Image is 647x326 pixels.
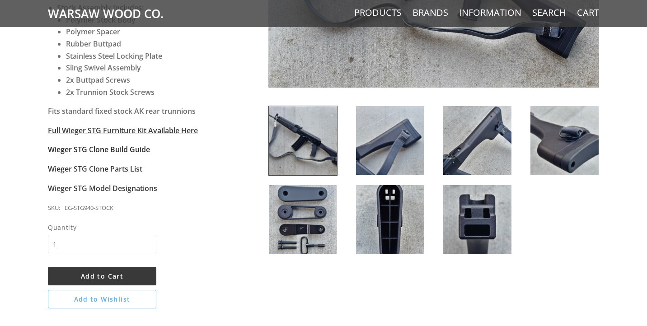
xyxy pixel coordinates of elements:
[48,203,60,213] div: SKU:
[269,106,337,175] img: Wieger STG-940 Reproduction Polymer Stock
[530,106,599,175] img: Wieger STG-940 Reproduction Polymer Stock
[65,203,113,213] div: EG-STG940-STOCK
[48,183,157,193] a: Wieger STG Model Designations
[269,185,337,254] img: Wieger STG-940 Reproduction Polymer Stock
[459,7,521,19] a: Information
[532,7,566,19] a: Search
[48,126,198,135] a: Full Wieger STG Furniture Kit Available Here
[66,27,120,37] strong: Polymer Spacer
[48,235,156,253] input: Quantity
[577,7,599,19] a: Cart
[48,144,150,154] a: Wieger STG Clone Build Guide
[48,267,156,285] button: Add to Cart
[66,63,141,73] strong: Sling Swivel Assembly
[81,272,123,280] span: Add to Cart
[356,106,424,175] img: Wieger STG-940 Reproduction Polymer Stock
[48,106,196,116] strong: Fits standard fixed stock AK rear trunnions
[413,7,448,19] a: Brands
[66,75,130,85] strong: 2x Buttpad Screws
[443,106,511,175] img: Wieger STG-940 Reproduction Polymer Stock
[66,87,155,97] strong: 2x Trunnion Stock Screws
[66,51,162,61] strong: Stainless Steel Locking Plate
[356,185,424,254] img: Wieger STG-940 Reproduction Polymer Stock
[48,290,156,308] button: Add to Wishlist
[48,222,156,233] span: Quantity
[66,39,121,49] strong: Rubber Buttpad
[443,185,511,254] img: Wieger STG-940 Reproduction Polymer Stock
[48,164,142,174] a: Wieger STG Clone Parts List
[354,7,402,19] a: Products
